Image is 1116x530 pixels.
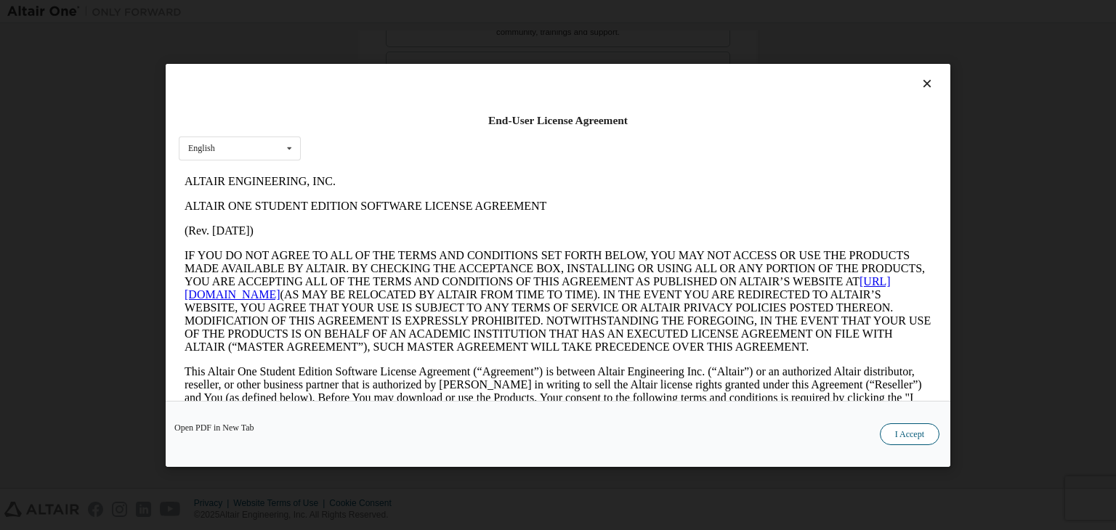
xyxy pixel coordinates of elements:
[6,80,753,184] p: IF YOU DO NOT AGREE TO ALL OF THE TERMS AND CONDITIONS SET FORTH BELOW, YOU MAY NOT ACCESS OR USE...
[188,144,215,152] div: English
[179,113,937,128] div: End-User License Agreement
[6,6,753,19] p: ALTAIR ENGINEERING, INC.
[6,55,753,68] p: (Rev. [DATE])
[174,423,254,432] a: Open PDF in New Tab
[6,196,753,261] p: This Altair One Student Edition Software License Agreement (“Agreement”) is between Altair Engine...
[6,30,753,44] p: ALTAIR ONE STUDENT EDITION SOFTWARE LICENSE AGREEMENT
[6,106,712,131] a: [URL][DOMAIN_NAME]
[880,423,939,445] button: I Accept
